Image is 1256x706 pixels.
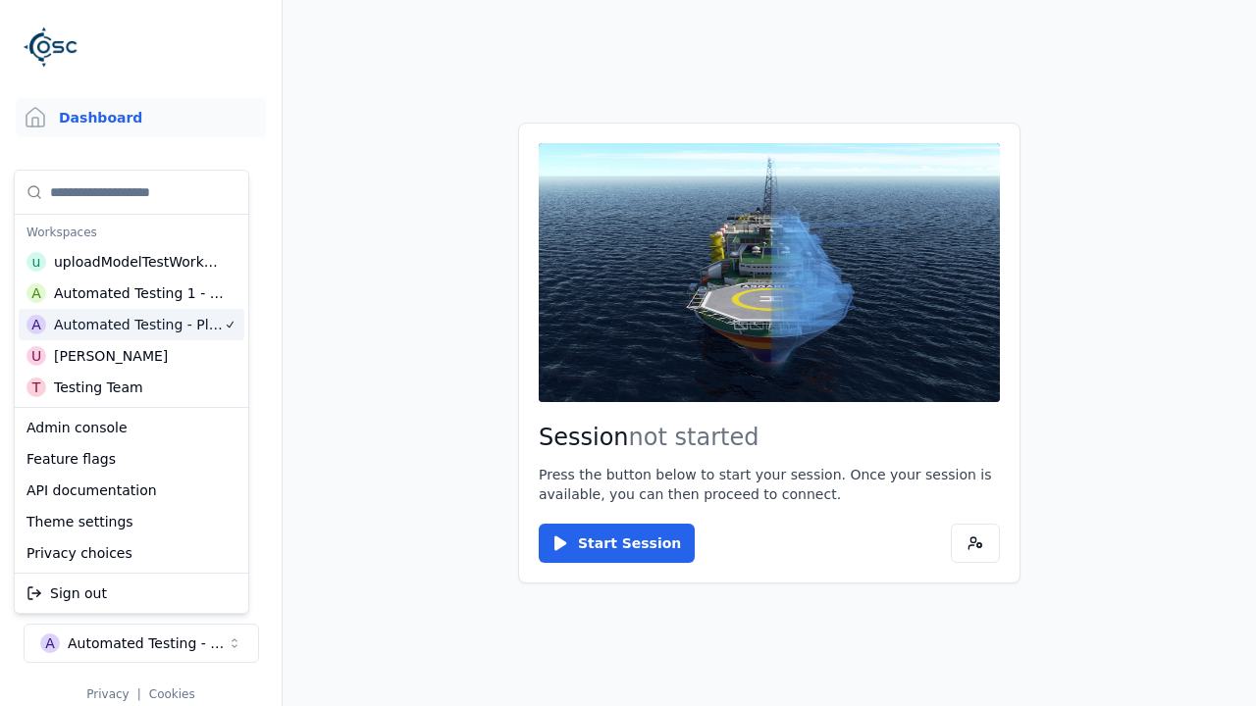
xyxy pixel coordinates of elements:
div: Suggestions [15,171,248,407]
div: Admin console [19,412,244,443]
div: Theme settings [19,506,244,537]
div: [PERSON_NAME] [54,346,168,366]
div: Suggestions [15,574,248,613]
div: Testing Team [54,378,143,397]
div: Automated Testing 1 - Playwright [54,283,225,303]
div: A [26,283,46,303]
div: U [26,346,46,366]
div: A [26,315,46,334]
div: Workspaces [19,219,244,246]
div: API documentation [19,475,244,506]
div: Sign out [19,578,244,609]
div: Privacy choices [19,537,244,569]
div: Feature flags [19,443,244,475]
div: u [26,252,46,272]
div: Suggestions [15,408,248,573]
div: uploadModelTestWorkspace [54,252,223,272]
div: T [26,378,46,397]
div: Automated Testing - Playwright [54,315,224,334]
